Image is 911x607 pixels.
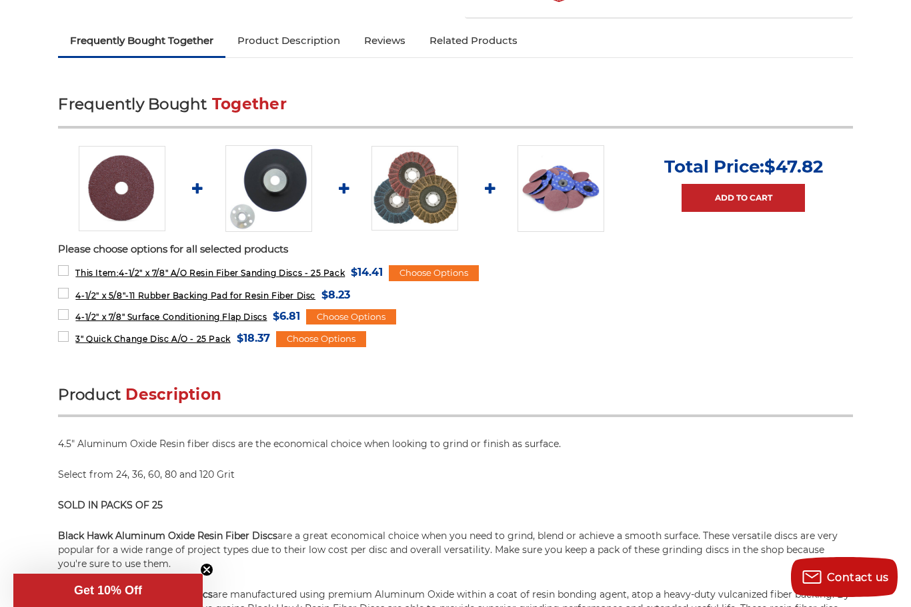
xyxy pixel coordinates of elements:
p: 4.5" Aluminum Oxide Resin fiber discs are the economical choice when looking to grind or finish a... [58,437,852,451]
a: Product Description [225,26,352,55]
span: Frequently Bought [58,95,207,113]
p: Select from 24, 36, 60, 80 and 120 Grit [58,468,852,482]
div: Get 10% OffClose teaser [13,574,203,607]
span: Together [212,95,287,113]
strong: Black Hawk Aluminum Oxide Resin Fiber Discs [58,530,277,542]
span: Contact us [827,571,889,584]
p: Total Price: [664,156,823,177]
button: Contact us [791,557,898,597]
span: $8.23 [321,286,350,304]
p: Please choose options for all selected products [58,242,852,257]
p: are a great economical choice when you need to grind, blend or achieve a smooth surface. These ve... [58,529,852,571]
div: Choose Options [276,331,366,347]
span: Get 10% Off [74,584,142,597]
a: Add to Cart [682,184,805,212]
a: Related Products [417,26,530,55]
div: Choose Options [389,265,479,281]
span: 4-1/2" x 7/8" A/O Resin Fiber Sanding Discs - 25 Pack [75,268,345,278]
strong: This Item: [75,268,119,278]
strong: SOLD IN PACKS OF 25 [58,499,163,511]
span: Description [125,385,221,404]
span: $47.82 [764,156,823,177]
span: 4-1/2" x 5/8"-11 Rubber Backing Pad for Resin Fiber Disc [75,291,315,301]
span: Product [58,385,121,404]
span: 3" Quick Change Disc A/O - 25 Pack [75,334,230,344]
span: $18.37 [237,329,270,347]
span: 4-1/2" x 7/8" Surface Conditioning Flap Discs [75,312,267,322]
div: Choose Options [306,309,396,325]
a: Reviews [352,26,417,55]
span: $6.81 [273,307,300,325]
a: Frequently Bought Together [58,26,225,55]
img: 4.5 inch resin fiber disc [79,146,165,231]
span: $14.41 [351,263,383,281]
button: Close teaser [200,563,213,576]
